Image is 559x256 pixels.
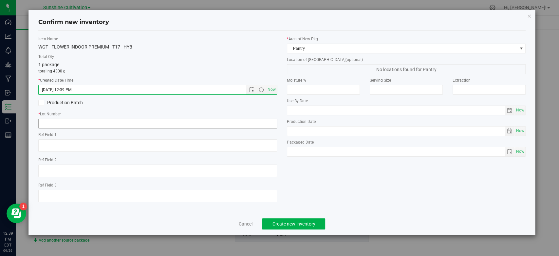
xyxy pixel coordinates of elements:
h4: Confirm new inventory [38,18,109,27]
span: select [514,106,525,115]
span: Set Current date [266,85,277,94]
button: Create new inventory [262,218,325,229]
span: Set Current date [515,147,526,156]
span: select [514,127,525,136]
span: 1 package [38,62,59,67]
span: select [514,147,525,156]
p: totaling 4300 g [38,68,277,74]
span: (optional) [345,57,363,62]
span: select [505,106,514,115]
span: Set Current date [515,126,526,136]
label: Total Qty [38,54,277,60]
a: Cancel [238,221,252,227]
label: Location of [GEOGRAPHIC_DATA] [287,57,526,63]
span: No locations found for Pantry [287,64,526,74]
span: select [505,127,514,136]
iframe: Resource center unread badge [19,203,27,210]
label: Serving Size [370,77,443,83]
label: Item Name [38,36,277,42]
label: Packaged Date [287,139,526,145]
label: Ref Field 2 [38,157,277,163]
div: WGT - FLOWER INDOOR PREMIUM - T17 - HYB [38,44,277,50]
iframe: Resource center [7,204,26,223]
label: Lot Number [38,111,277,117]
label: Ref Field 3 [38,182,277,188]
label: Production Batch [38,99,153,106]
label: Use By Date [287,98,526,104]
span: select [505,147,514,156]
span: Create new inventory [272,221,315,226]
label: Extraction [453,77,526,83]
label: Area of New Pkg [287,36,526,42]
span: Open the time view [256,87,267,92]
span: Set Current date [515,106,526,115]
label: Moisture % [287,77,360,83]
label: Created Date/Time [38,77,277,83]
label: Production Date [287,119,526,125]
span: Open the date view [246,87,257,92]
span: Pantry [287,44,517,53]
label: Ref Field 1 [38,132,277,138]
